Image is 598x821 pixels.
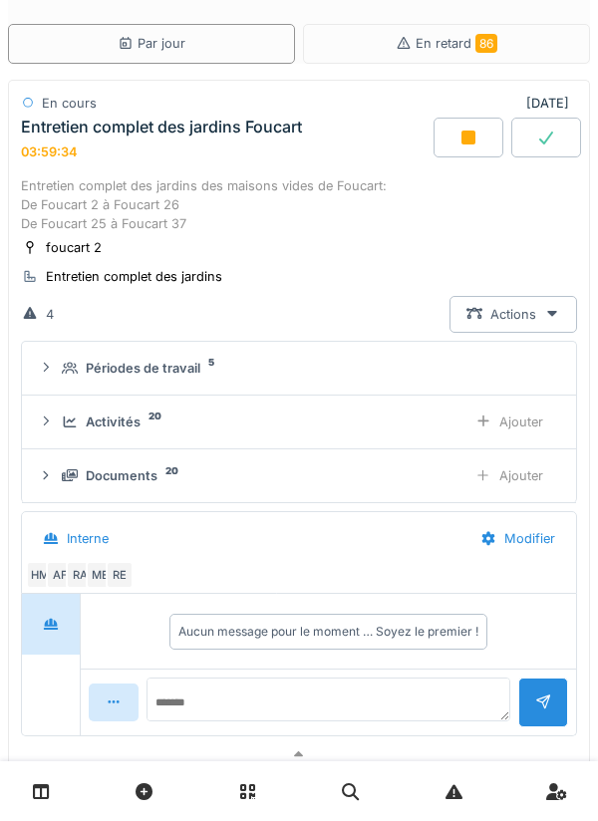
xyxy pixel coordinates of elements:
summary: Périodes de travail5 [30,350,568,387]
div: 4 [46,305,54,324]
div: RA [66,561,94,589]
div: Aucun message pour le moment … Soyez le premier ! [178,623,478,641]
span: 86 [475,34,497,53]
div: Documents [86,466,157,485]
div: [DATE] [526,94,577,113]
div: foucart 2 [46,238,102,257]
div: Activités [86,412,141,431]
div: 03:59:34 [21,144,78,159]
div: Entretien complet des jardins des maisons vides de Foucart: De Foucart 2 à Foucart 26 De Foucart ... [21,176,577,234]
div: Ajouter [458,404,560,440]
div: RE [106,561,134,589]
div: Ajouter [458,457,560,494]
div: ME [86,561,114,589]
div: HM [26,561,54,589]
div: Entretien complet des jardins Foucart [21,118,302,137]
div: Modifier [463,520,572,557]
div: Interne [67,529,109,548]
div: Périodes de travail [86,359,200,378]
div: Entretien complet des jardins [46,267,222,286]
div: Actions [449,296,577,333]
span: En retard [416,36,497,51]
div: AF [46,561,74,589]
div: Par jour [118,34,185,53]
summary: Documents20Ajouter [30,457,568,494]
summary: Activités20Ajouter [30,404,568,440]
div: En cours [42,94,97,113]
